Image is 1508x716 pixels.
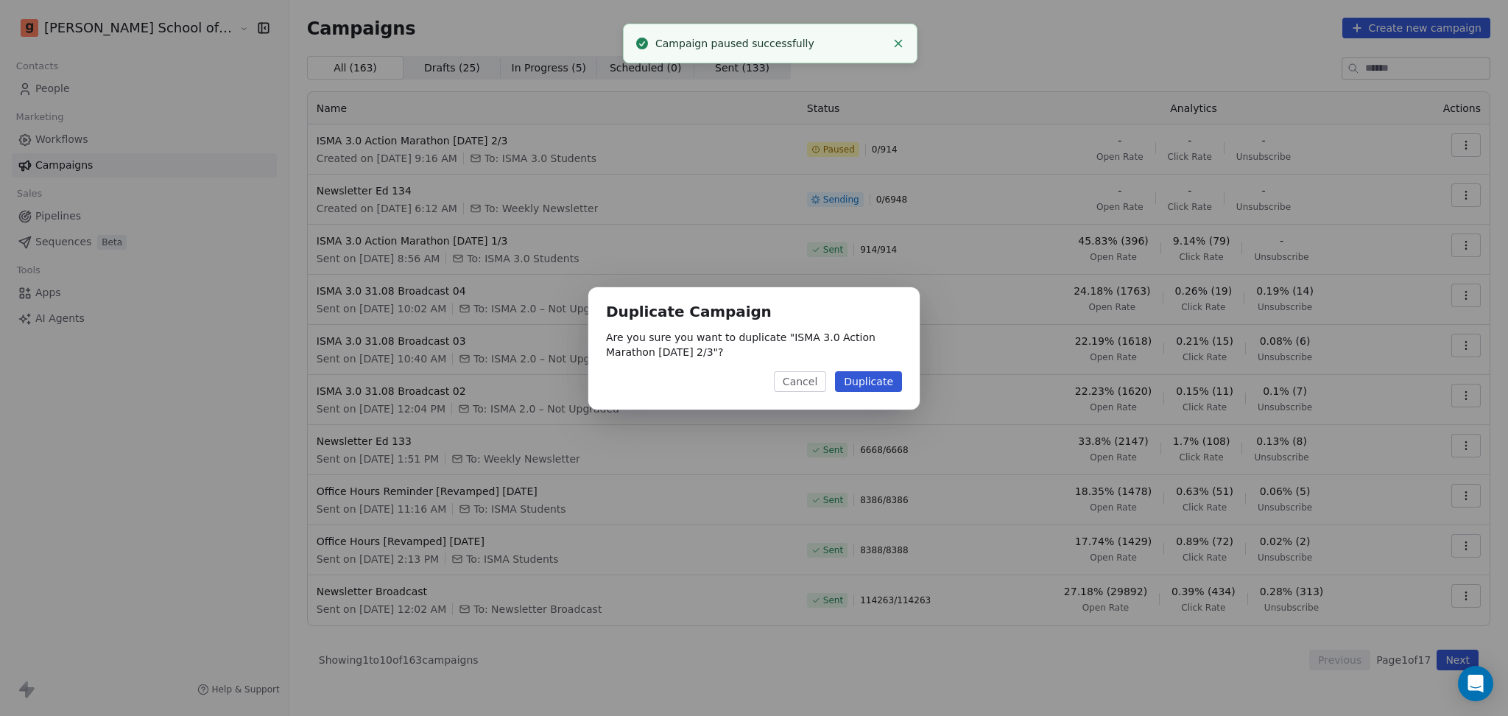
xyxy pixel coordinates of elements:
button: Cancel [774,371,826,392]
h1: Duplicate Campaign [606,305,902,320]
div: Campaign paused successfully [655,36,886,52]
button: Duplicate [835,371,902,392]
button: Close toast [889,34,908,53]
p: Are you sure you want to duplicate " ISMA 3.0 Action Marathon [DATE] 2/3 "? [606,330,902,359]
